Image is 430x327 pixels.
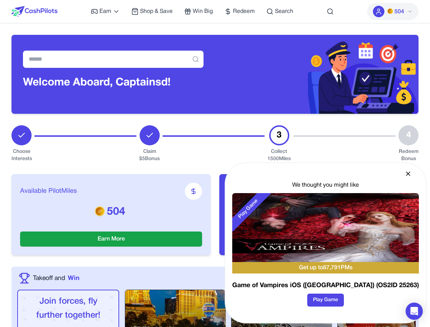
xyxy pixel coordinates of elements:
[11,148,32,163] div: Choose Interests
[23,76,204,89] h3: Welcome Aboard, Captain sd!
[20,206,202,219] p: 504
[95,206,105,216] img: PMs
[131,7,173,16] a: Shop & Save
[398,125,419,145] div: 4
[20,232,202,247] button: Earn More
[232,262,419,274] div: Get up to 87,791 PMs
[367,3,419,20] button: PMs504
[91,7,120,16] a: Earn
[24,295,113,323] p: Join forces, fly further together!
[232,181,419,190] div: We thought you might like
[394,8,404,16] span: 504
[233,7,255,16] span: Redeem
[387,8,393,14] img: PMs
[140,7,173,16] span: Shop & Save
[139,148,160,163] div: Claim $ 5 Bonus
[266,7,293,16] a: Search
[232,193,419,262] img: Game of Vampires iOS (US) (OS2ID 25263)
[184,7,213,16] a: Win Big
[33,274,65,283] span: Takeoff and
[215,35,419,114] img: Header decoration
[269,125,289,145] div: 3
[267,148,291,163] div: Collect 1500 Miles
[20,186,77,196] span: Available PilotMiles
[193,7,213,16] span: Win Big
[398,148,419,163] div: Redeem Bonus
[68,274,79,283] span: Win
[307,294,344,307] button: Play Game
[11,6,57,17] img: CashPilots Logo
[33,274,79,283] a: Takeoff andWin
[226,186,271,232] div: Play Game
[232,281,419,291] h3: Game of Vampires iOS ([GEOGRAPHIC_DATA]) (OS2ID 25263)
[99,7,111,16] span: Earn
[224,7,255,16] a: Redeem
[275,7,293,16] span: Search
[406,303,423,320] div: Open Intercom Messenger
